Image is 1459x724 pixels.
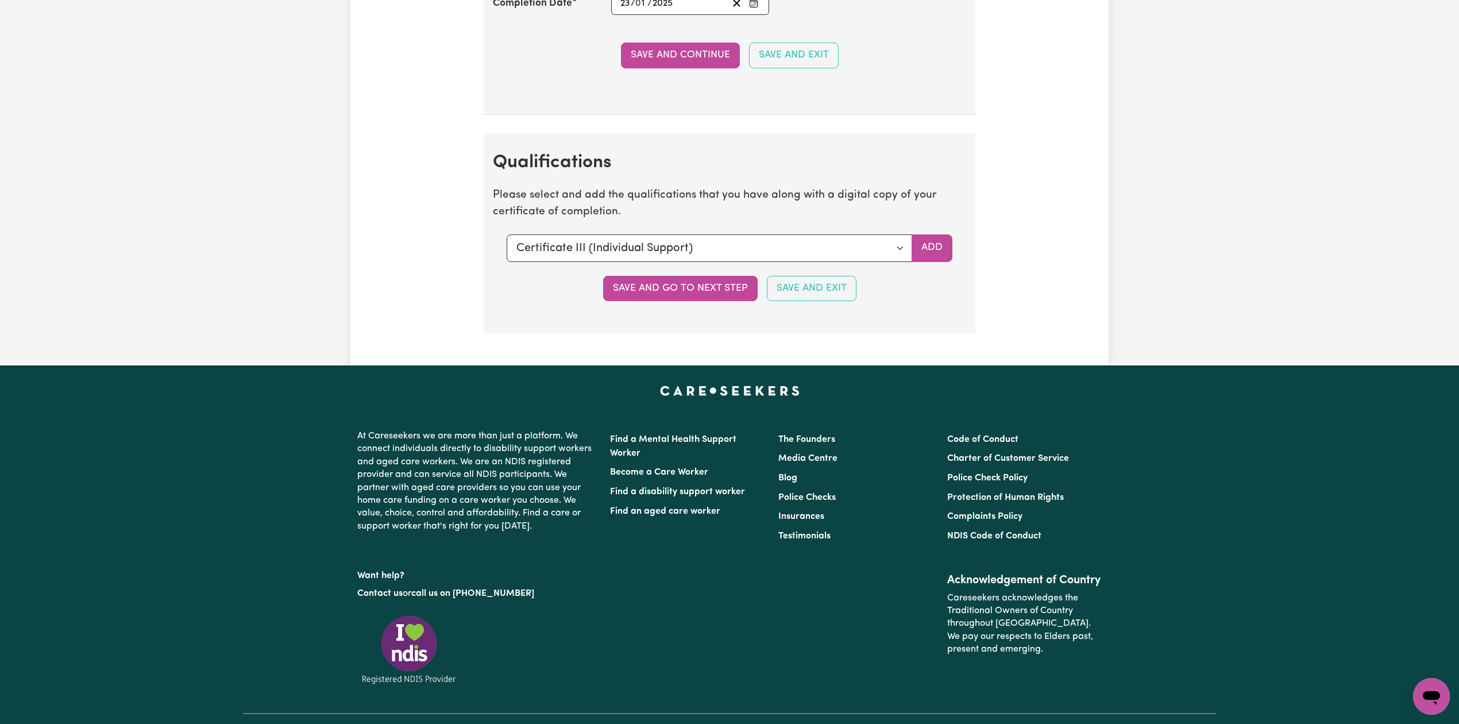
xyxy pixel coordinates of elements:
a: Protection of Human Rights [947,493,1064,502]
p: Careseekers acknowledges the Traditional Owners of Country throughout [GEOGRAPHIC_DATA]. We pay o... [947,587,1102,661]
a: Blog [778,473,797,483]
a: Media Centre [778,454,837,463]
a: Find a Mental Health Support Worker [610,435,736,458]
a: Insurances [778,512,824,521]
a: Testimonials [778,532,831,541]
a: Become a Care Worker [610,468,708,477]
img: Registered NDIS provider [357,614,461,686]
h2: Acknowledgement of Country [947,573,1102,587]
p: or [357,583,596,604]
button: Save and Continue [621,43,740,68]
button: Save and go to next step [603,276,758,301]
button: Save and Exit [767,276,856,301]
a: Police Check Policy [947,473,1028,483]
p: At Careseekers we are more than just a platform. We connect individuals directly to disability su... [357,425,596,537]
a: Charter of Customer Service [947,454,1069,463]
button: Add selected qualification [912,234,952,262]
a: NDIS Code of Conduct [947,532,1041,541]
a: Find an aged care worker [610,507,720,516]
h2: Qualifications [493,152,966,174]
p: Want help? [357,565,596,582]
a: Police Checks [778,493,836,502]
p: Please select and add the qualifications that you have along with a digital copy of your certific... [493,187,966,221]
a: Contact us [357,589,403,598]
a: call us on [PHONE_NUMBER] [411,589,534,598]
a: The Founders [778,435,835,444]
a: Find a disability support worker [610,487,745,496]
iframe: Button to launch messaging window [1413,678,1450,715]
a: Complaints Policy [947,512,1022,521]
a: Code of Conduct [947,435,1018,444]
button: Save and Exit [749,43,839,68]
a: Careseekers home page [660,386,800,395]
